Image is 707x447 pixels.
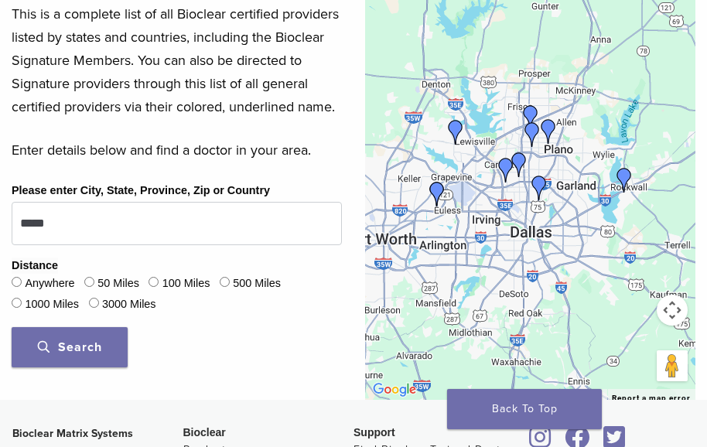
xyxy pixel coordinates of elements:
legend: Distance [12,258,58,275]
strong: Bioclear Matrix Systems [12,427,133,440]
p: This is a complete list of all Bioclear certified providers listed by states and countries, inclu... [12,2,342,118]
label: 1000 Miles [25,296,79,313]
a: Back To Top [447,389,602,429]
div: Dr. Jana Harrison [518,105,543,130]
div: Dr. Yasi Sabour [443,120,468,145]
button: Drag Pegman onto the map to open Street View [657,350,688,381]
div: Dr. Claudia Vargas [527,176,552,200]
label: 500 Miles [233,275,281,292]
div: Dr. Irina Hayrapetyan [494,158,518,183]
div: Dr. Jacob Grapevine [536,119,561,144]
span: Search [38,340,102,355]
img: Google [369,380,420,400]
label: 3000 Miles [102,296,156,313]
button: Search [12,327,128,367]
label: Anywhere [25,275,74,292]
label: 100 Miles [162,275,210,292]
a: Open this area in Google Maps (opens a new window) [369,380,420,400]
div: Dr. Karen Williamson [612,168,637,193]
p: Enter details below and find a doctor in your area. [12,138,342,162]
a: Report a map error [612,394,691,402]
span: Bioclear [183,426,226,438]
div: Dr. Diana O'Quinn [520,122,545,147]
label: 50 Miles [97,275,139,292]
div: Dr. Marry Hong [507,152,531,177]
button: Map camera controls [657,295,688,326]
span: Support [353,426,395,438]
div: Dr. Lauren Drennan [425,182,449,206]
label: Please enter City, State, Province, Zip or Country [12,183,270,200]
